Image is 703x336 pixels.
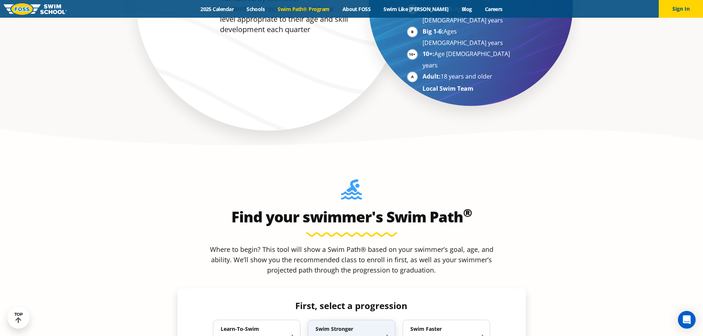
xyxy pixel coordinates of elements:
sup: ® [463,205,472,220]
img: FOSS Swim School Logo [4,3,67,15]
div: TOP [14,312,23,323]
li: Age [DEMOGRAPHIC_DATA] years [423,49,513,70]
li: Students are recommended for a level appropriate to their age and skill development each quarter [220,4,348,35]
strong: Local Swim Team [423,84,473,93]
a: Swim Like [PERSON_NAME] [377,6,455,13]
a: Careers [478,6,509,13]
h4: First, select a progression [207,301,496,311]
a: Schools [240,6,271,13]
strong: 10+: [423,50,434,58]
p: Where to begin? This tool will show a Swim Path® based on your swimmer’s goal, age, and ability. ... [207,244,496,275]
strong: Big 1-6: [423,27,444,35]
img: Foss-Location-Swimming-Pool-Person.svg [341,179,362,204]
a: Swim Path® Program [271,6,336,13]
h2: Find your swimmer's Swim Path [178,208,526,226]
a: 2025 Calendar [194,6,240,13]
li: 18 years and older [423,71,513,83]
h4: Swim Stronger [316,326,380,332]
li: Ages [DEMOGRAPHIC_DATA] years [423,26,513,48]
div: Open Intercom Messenger [678,311,696,329]
h4: Learn-To-Swim [221,326,285,332]
h4: Swim Faster [410,326,475,332]
a: About FOSS [336,6,377,13]
a: Blog [455,6,478,13]
strong: Adult: [423,72,441,80]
